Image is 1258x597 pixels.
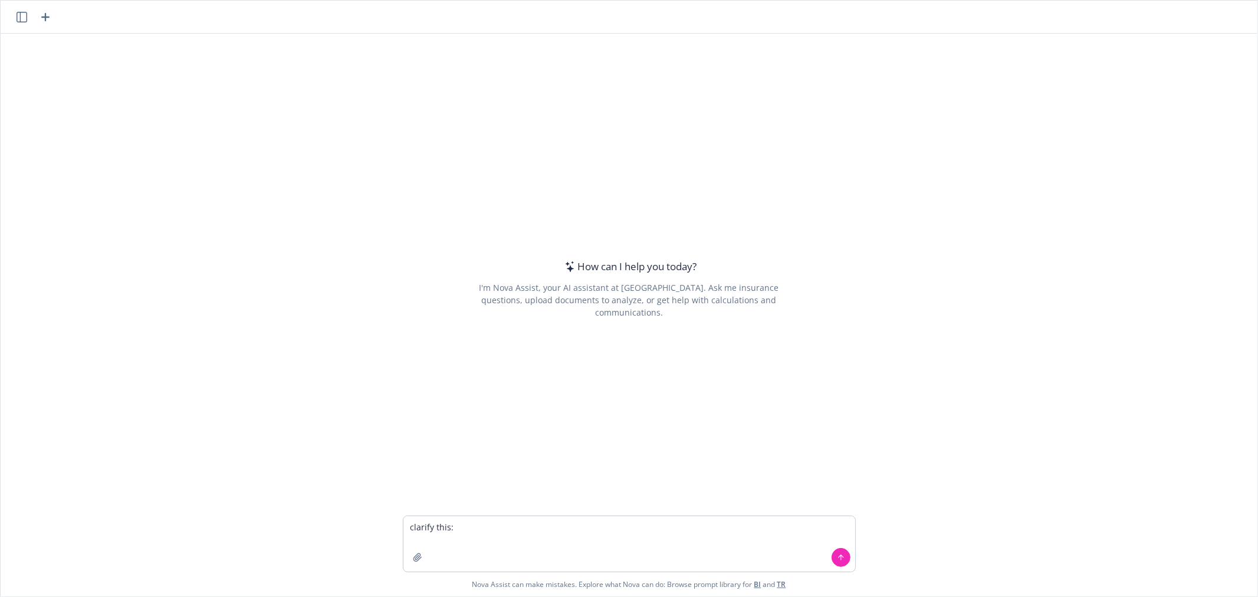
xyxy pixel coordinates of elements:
[561,259,697,274] div: How can I help you today?
[777,579,786,589] a: TR
[5,572,1253,596] span: Nova Assist can make mistakes. Explore what Nova can do: Browse prompt library for and
[754,579,761,589] a: BI
[463,281,795,319] div: I'm Nova Assist, your AI assistant at [GEOGRAPHIC_DATA]. Ask me insurance questions, upload docum...
[403,516,855,572] textarea: clarify this:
